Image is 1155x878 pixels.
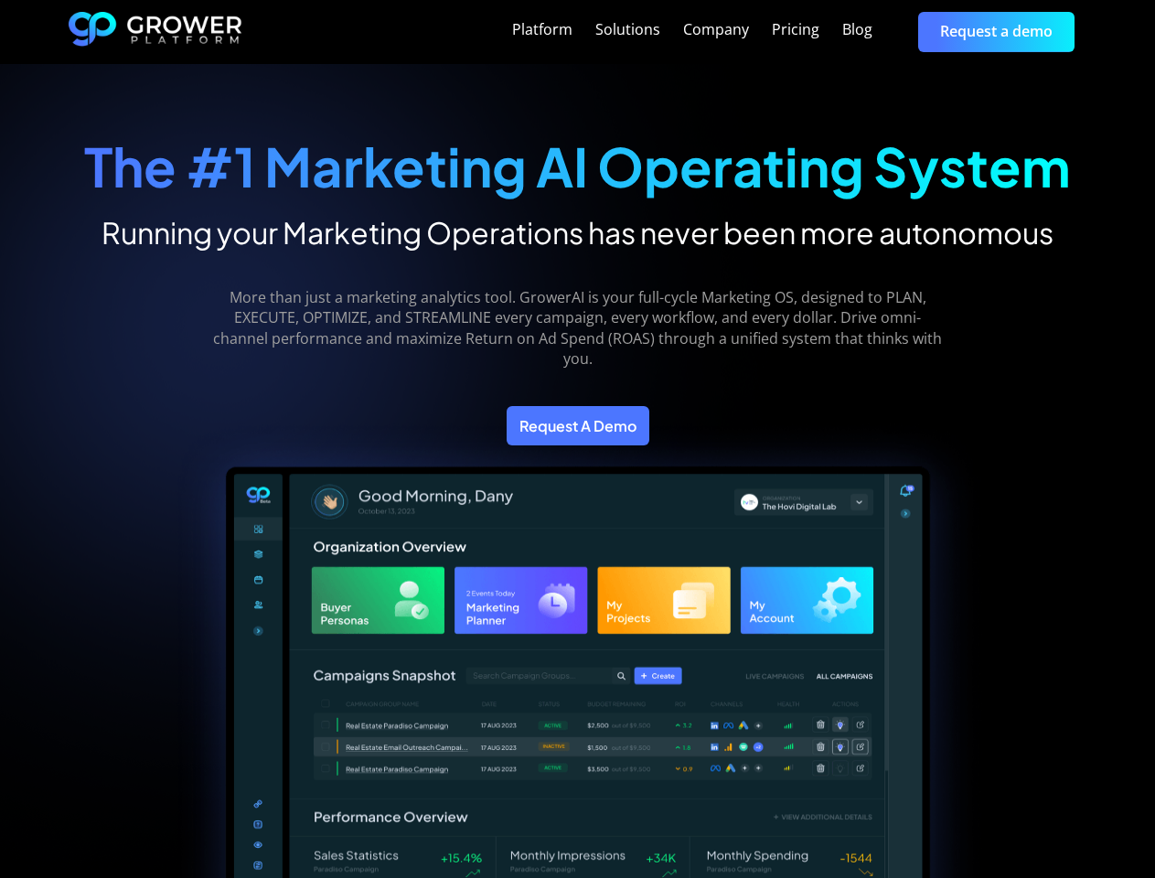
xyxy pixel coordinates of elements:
strong: The #1 Marketing AI Operating System [84,133,1071,199]
a: Request A Demo [507,406,649,445]
div: Company [683,21,749,38]
a: Platform [512,19,572,41]
a: home [69,12,242,52]
h2: Running your Marketing Operations has never been more autonomous [84,214,1071,251]
div: Pricing [772,21,819,38]
div: Solutions [595,21,660,38]
p: More than just a marketing analytics tool. GrowerAI is your full-cycle Marketing OS, designed to ... [210,287,945,369]
a: Company [683,19,749,41]
div: Blog [842,21,872,38]
a: Request a demo [918,12,1075,51]
a: Blog [842,19,872,41]
a: Solutions [595,19,660,41]
a: Pricing [772,19,819,41]
div: Platform [512,21,572,38]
